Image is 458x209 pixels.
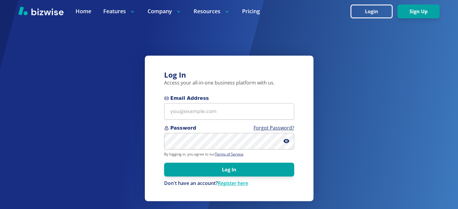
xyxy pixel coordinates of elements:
[215,152,243,157] a: Terms of Service
[194,8,230,15] p: Resources
[18,6,64,15] img: Bizwise Logo
[254,124,294,131] a: Forgot Password?
[242,8,260,15] a: Pricing
[164,70,294,80] h3: Log In
[103,8,136,15] p: Features
[164,152,294,157] p: By logging in, you agree to our .
[397,5,440,18] button: Sign Up
[397,9,440,14] a: Sign Up
[164,180,294,187] p: Don't have an account?
[164,80,294,86] p: Access your all-in-one business platform with us.
[164,103,294,120] input: you@example.com
[351,9,397,14] a: Login
[164,163,294,177] button: Log In
[164,124,294,132] span: Password
[351,5,393,18] button: Login
[218,180,248,186] a: Register here
[76,8,91,15] a: Home
[164,95,294,102] span: Email Address
[164,180,294,187] div: Don't have an account?Register here
[148,8,182,15] p: Company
